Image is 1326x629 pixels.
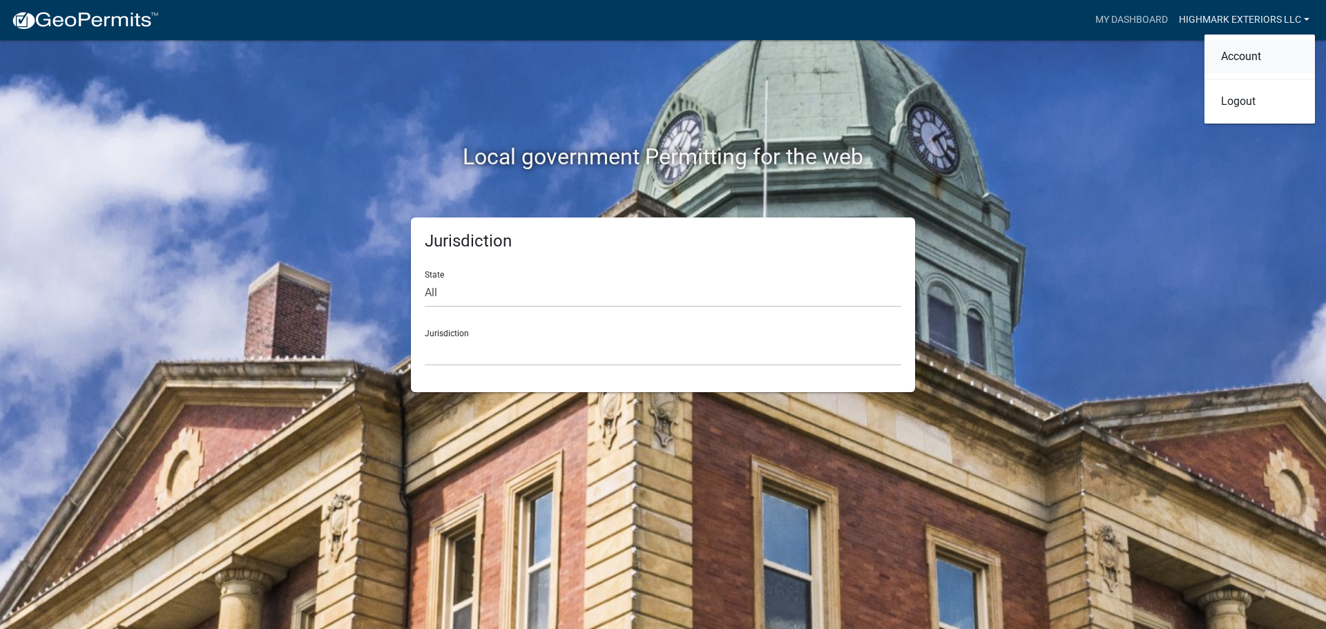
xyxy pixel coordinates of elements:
div: Highmark Exteriors LLC [1204,35,1315,124]
a: Highmark Exteriors LLC [1173,7,1315,33]
a: My Dashboard [1090,7,1173,33]
a: Logout [1204,85,1315,118]
a: Account [1204,40,1315,73]
h2: Local government Permitting for the web [280,144,1046,170]
h5: Jurisdiction [425,231,901,251]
